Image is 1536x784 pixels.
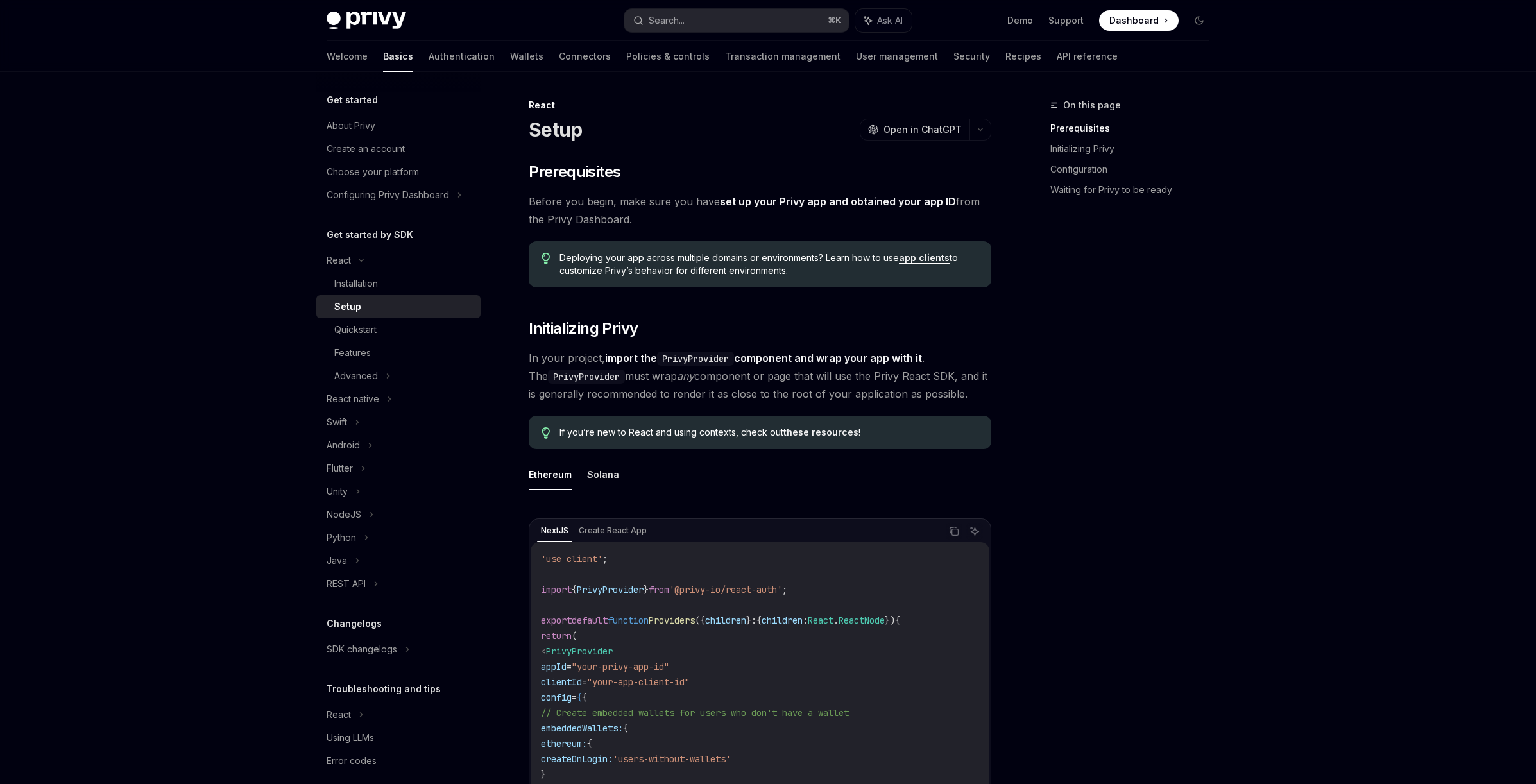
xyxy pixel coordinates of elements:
[327,414,347,430] div: Swift
[327,616,382,631] h5: Changelogs
[541,553,602,565] span: 'use client'
[572,615,608,626] span: default
[529,318,638,339] span: Initializing Privy
[839,615,885,626] span: ReactNode
[316,137,481,160] a: Create an account
[1048,14,1084,27] a: Support
[541,753,613,765] span: createOnLogin:
[327,118,375,133] div: About Privy
[1189,10,1209,31] button: Toggle dark mode
[808,615,833,626] span: React
[1050,118,1220,139] a: Prerequisites
[725,41,841,72] a: Transaction management
[649,615,695,626] span: Providers
[582,676,587,688] span: =
[316,749,481,772] a: Error codes
[327,530,356,545] div: Python
[623,722,628,734] span: {
[541,615,572,626] span: export
[327,227,413,243] h5: Get started by SDK
[899,252,950,264] a: app clients
[587,676,690,688] span: "your-app-client-id"
[966,523,983,540] button: Ask AI
[572,692,577,703] span: =
[327,553,347,568] div: Java
[316,726,481,749] a: Using LLMs
[316,341,481,364] a: Features
[537,523,572,538] div: NextJS
[529,118,582,141] h1: Setup
[946,523,962,540] button: Copy the contents from the code block
[316,160,481,183] a: Choose your platform
[677,370,694,382] em: any
[1057,41,1118,72] a: API reference
[720,195,956,209] a: set up your Privy app and obtained your app ID
[334,299,361,314] div: Setup
[885,615,895,626] span: })
[327,164,419,180] div: Choose your platform
[327,507,361,522] div: NodeJS
[762,615,803,626] span: children
[327,576,366,592] div: REST API
[334,322,377,337] div: Quickstart
[855,9,912,32] button: Ask AI
[529,99,991,112] div: React
[644,584,649,595] span: }
[746,615,751,626] span: }
[605,352,922,364] strong: import the component and wrap your app with it
[541,738,587,749] span: ethereum:
[327,681,441,697] h5: Troubleshooting and tips
[812,427,858,438] a: resources
[327,642,397,657] div: SDK changelogs
[1109,14,1159,27] span: Dashboard
[582,692,587,703] span: {
[316,295,481,318] a: Setup
[316,114,481,137] a: About Privy
[756,615,762,626] span: {
[529,459,572,490] button: Ethereum
[1050,139,1220,159] a: Initializing Privy
[895,615,900,626] span: {
[1099,10,1179,31] a: Dashboard
[559,426,978,439] span: If you’re new to React and using contexts, check out !
[327,92,378,108] h5: Get started
[541,692,572,703] span: config
[541,722,623,734] span: embeddedWallets:
[327,12,406,30] img: dark logo
[608,615,649,626] span: function
[1050,180,1220,200] a: Waiting for Privy to be ready
[327,707,351,722] div: React
[327,253,351,268] div: React
[626,41,710,72] a: Policies & controls
[572,630,577,642] span: (
[334,368,378,384] div: Advanced
[856,41,938,72] a: User management
[316,272,481,295] a: Installation
[541,707,849,719] span: // Create embedded wallets for users who don't have a wallet
[334,345,371,361] div: Features
[572,584,577,595] span: {
[833,615,839,626] span: .
[587,738,592,749] span: {
[782,584,787,595] span: ;
[541,661,567,672] span: appId
[669,584,782,595] span: '@privy-io/react-auth'
[953,41,990,72] a: Security
[1007,14,1033,27] a: Demo
[559,41,611,72] a: Connectors
[541,630,572,642] span: return
[695,615,705,626] span: ({
[327,391,379,407] div: React native
[613,753,731,765] span: 'users-without-wallets'
[327,461,353,476] div: Flutter
[577,692,582,703] span: {
[705,615,746,626] span: children
[783,427,809,438] a: these
[327,484,348,499] div: Unity
[559,251,978,277] span: Deploying your app across multiple domains or environments? Learn how to use to customize Privy’s...
[541,769,546,780] span: }
[327,41,368,72] a: Welcome
[542,427,550,439] svg: Tip
[657,352,734,366] code: PrivyProvider
[541,676,582,688] span: clientId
